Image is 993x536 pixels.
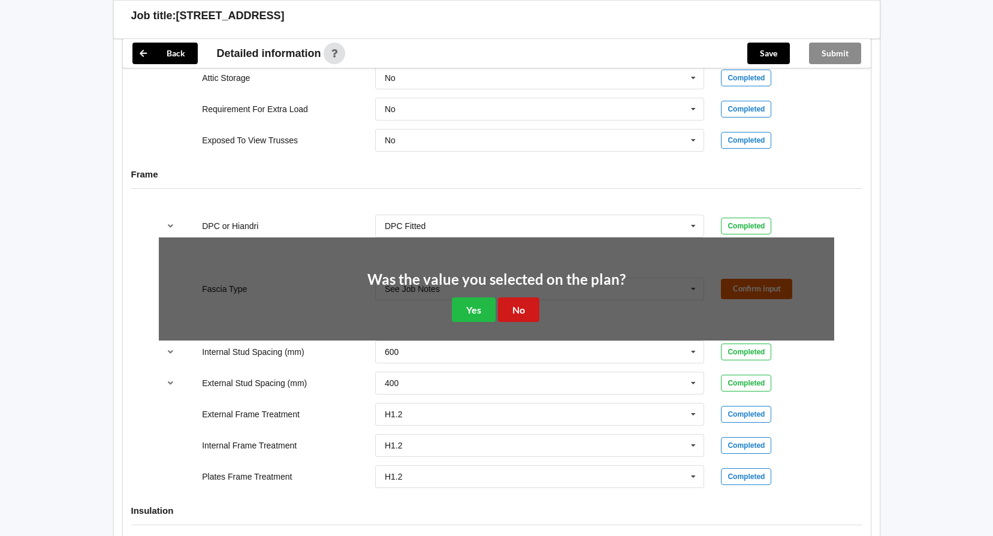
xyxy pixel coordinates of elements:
[385,105,396,113] div: No
[202,135,298,145] label: Exposed To View Trusses
[721,437,771,454] div: Completed
[159,341,182,363] button: reference-toggle
[385,222,425,230] div: DPC Fitted
[202,347,304,357] label: Internal Stud Spacing (mm)
[131,9,176,23] h3: Job title:
[721,375,771,392] div: Completed
[131,505,862,516] h4: Insulation
[721,468,771,485] div: Completed
[202,104,308,114] label: Requirement For Extra Load
[159,372,182,394] button: reference-toggle
[385,136,396,144] div: No
[132,43,198,64] button: Back
[202,221,258,231] label: DPC or Hiandri
[202,73,250,83] label: Attic Storage
[202,441,297,450] label: Internal Frame Treatment
[202,472,292,481] label: Plates Frame Treatment
[159,215,182,237] button: reference-toggle
[498,297,539,322] button: No
[202,378,307,388] label: External Stud Spacing (mm)
[131,168,862,180] h4: Frame
[721,406,771,423] div: Completed
[217,48,321,59] span: Detailed information
[176,9,285,23] h3: [STREET_ADDRESS]
[721,344,771,360] div: Completed
[721,218,771,234] div: Completed
[367,270,626,289] h2: Was the value you selected on the plan?
[747,43,790,64] button: Save
[385,472,403,481] div: H1.2
[385,441,403,450] div: H1.2
[385,348,399,356] div: 600
[385,410,403,418] div: H1.2
[721,70,771,86] div: Completed
[385,74,396,82] div: No
[452,297,496,322] button: Yes
[721,132,771,149] div: Completed
[721,101,771,118] div: Completed
[202,409,300,419] label: External Frame Treatment
[385,379,399,387] div: 400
